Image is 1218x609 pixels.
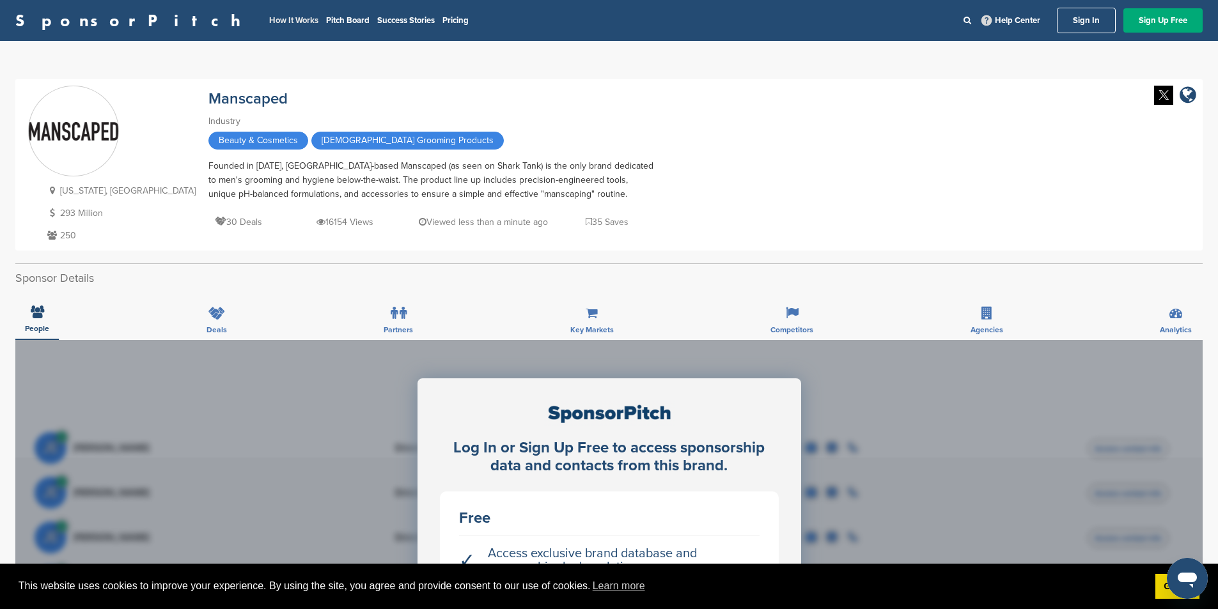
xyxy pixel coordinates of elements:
[1057,8,1116,33] a: Sign In
[442,15,469,26] a: Pricing
[1160,326,1192,334] span: Analytics
[208,89,288,108] a: Manscaped
[384,326,413,334] span: Partners
[326,15,370,26] a: Pitch Board
[591,576,647,596] a: learn more about cookies
[15,270,1203,287] h2: Sponsor Details
[419,214,548,230] p: Viewed less than a minute ago
[770,326,813,334] span: Competitors
[269,15,318,26] a: How It Works
[25,325,49,332] span: People
[29,122,118,141] img: Sponsorpitch & Manscaped
[459,554,475,567] span: ✓
[207,326,227,334] span: Deals
[15,12,249,29] a: SponsorPitch
[208,132,308,150] span: Beauty & Cosmetics
[44,183,196,199] p: [US_STATE], [GEOGRAPHIC_DATA]
[1123,8,1203,33] a: Sign Up Free
[570,326,614,334] span: Key Markets
[208,114,656,128] div: Industry
[1167,558,1208,599] iframe: Button to launch messaging window
[44,205,196,221] p: 293 Million
[377,15,435,26] a: Success Stories
[215,214,262,230] p: 30 Deals
[311,132,504,150] span: [DEMOGRAPHIC_DATA] Grooming Products
[979,13,1043,28] a: Help Center
[459,511,760,526] div: Free
[459,541,760,580] li: Access exclusive brand database and sponsorship deal analytics
[19,576,1145,596] span: This website uses cookies to improve your experience. By using the site, you agree and provide co...
[440,439,779,476] div: Log In or Sign Up Free to access sponsorship data and contacts from this brand.
[44,227,196,243] p: 250
[208,159,656,201] div: Founded in [DATE], [GEOGRAPHIC_DATA]-based Manscaped (as seen on Shark Tank) is the only brand de...
[586,214,629,230] p: 35 Saves
[971,326,1003,334] span: Agencies
[1180,86,1196,107] a: company link
[1154,86,1173,105] img: Twitter white
[1155,574,1199,599] a: dismiss cookie message
[316,214,373,230] p: 16154 Views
